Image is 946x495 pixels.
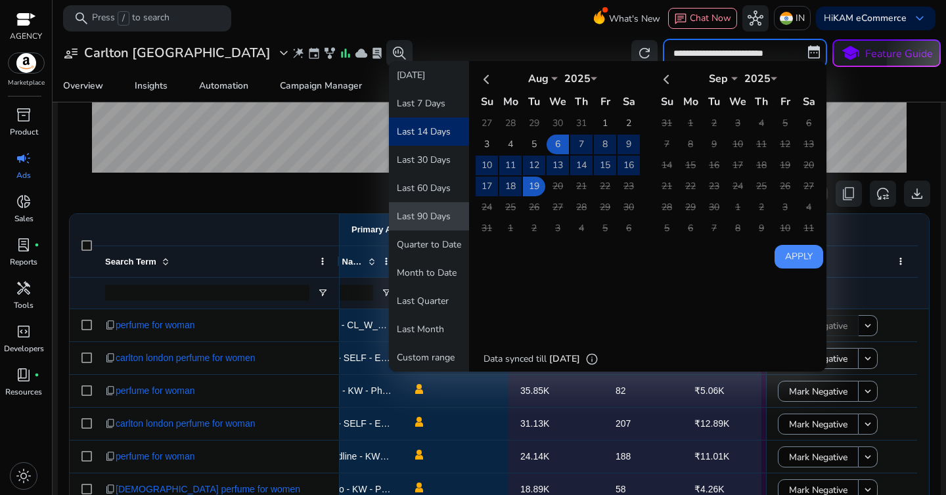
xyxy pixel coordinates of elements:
button: Open Filter Menu [381,288,392,298]
p: Sales [14,213,34,225]
span: fiber_manual_record [34,372,39,377]
span: school [841,44,860,63]
span: perfume for woman [116,443,195,470]
span: / [118,11,129,26]
button: Quarter to Date [389,230,469,259]
div: Campaign Manager [280,81,362,91]
p: Hi [824,14,907,23]
span: Chat Now [690,12,731,24]
p: Resources [5,386,42,398]
span: lab_profile [16,237,32,253]
span: search [74,11,89,26]
div: Aug [518,72,558,86]
div: 2025 [558,72,597,86]
span: Search Term [105,257,156,267]
p: Feature Guide [865,46,933,62]
mat-icon: keyboard_arrow_down [862,451,874,463]
span: Mark Negative [789,411,847,438]
p: Tools [14,299,34,311]
p: Developers [4,343,44,355]
p: ₹5.06K [694,377,750,404]
span: wand_stars [292,47,305,60]
button: Apply [775,245,823,269]
h3: Carlton [GEOGRAPHIC_DATA] [84,45,271,61]
span: content_copy [105,320,116,330]
span: fiber_manual_record [34,242,39,247]
span: perfume for woman [116,377,195,404]
span: code_blocks [16,324,32,339]
span: perfume for woman [116,312,195,339]
span: 188 [616,451,631,462]
button: Last Month [389,315,469,343]
p: 24.14K [520,443,592,470]
span: 82 [616,385,626,396]
p: Ads [16,169,31,181]
input: Search Term Filter Input [105,285,309,301]
span: light_mode [16,468,32,484]
button: Last 90 Days [389,202,469,230]
span: Mark Negative [789,444,847,471]
span: event [307,47,321,60]
button: [DATE] [389,61,469,89]
span: carlton london perfume for woman [116,410,255,437]
p: AGENCY [10,30,42,42]
p: Product [10,126,38,138]
button: refresh [631,40,658,66]
span: 207 [616,418,631,429]
button: Last Quarter [389,287,469,315]
button: Last 30 Days [389,146,469,174]
button: Month to Date [389,259,469,287]
img: in.svg [780,12,793,25]
div: Automation [199,81,248,91]
mat-icon: keyboard_arrow_down [862,353,874,364]
b: KAM eCommerce [833,12,907,24]
span: lab_profile [371,47,384,60]
span: expand_more [276,45,292,61]
span: keyboard_arrow_down [912,11,928,26]
span: refresh [637,45,652,61]
span: download [909,186,925,202]
span: book_4 [16,367,32,383]
button: chatChat Now [668,8,737,29]
span: content_copy [105,418,116,429]
mat-icon: keyboard_arrow_down [862,320,874,332]
span: info [585,353,598,366]
button: Mark Negative [778,381,859,402]
button: Last 14 Days [389,118,469,146]
span: inventory_2 [16,107,32,123]
span: handyman [16,280,32,296]
button: hub [742,5,769,32]
span: search_insights [392,45,407,61]
span: cloud [355,47,368,60]
button: download [904,181,930,207]
span: campaign [16,150,32,166]
span: family_history [323,47,336,60]
button: Mark Negative [778,446,859,467]
button: Mark Negative [778,414,859,435]
p: [DATE] [549,352,580,366]
div: Insights [135,81,168,91]
p: Reports [10,256,37,268]
button: schoolFeature Guide [832,39,941,67]
mat-icon: keyboard_arrow_down [862,385,874,397]
button: Last 7 Days [389,89,469,118]
span: Mark Negative [789,378,847,405]
img: amazon.svg [9,53,44,73]
span: content_copy [105,484,116,494]
p: IN [796,7,805,30]
span: 58 [616,484,626,494]
span: content_copy [105,451,116,462]
span: chat [674,12,687,26]
span: carlton london perfume for women [116,345,255,372]
button: search_insights [386,40,413,66]
div: Overview [63,81,103,91]
span: reset_settings [875,186,891,202]
div: Sep [698,72,738,86]
div: 2025 [738,72,777,86]
p: Data synced till [484,352,547,366]
p: 31.13K [520,410,592,437]
p: Marketplace [8,78,45,88]
span: user_attributes [63,45,79,61]
span: donut_small [16,194,32,209]
mat-icon: keyboard_arrow_down [862,418,874,430]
